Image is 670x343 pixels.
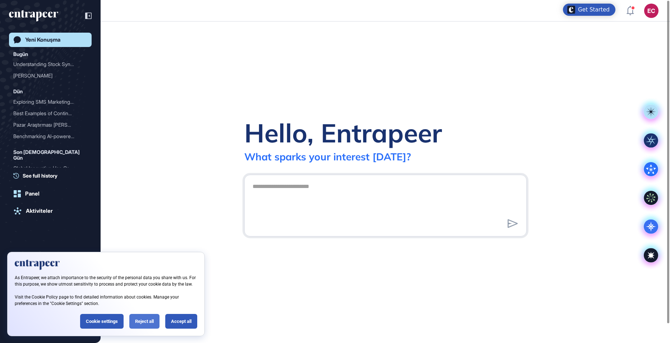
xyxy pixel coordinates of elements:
div: Bugün [13,50,28,58]
div: entrapeer-logo [9,10,58,22]
div: Son [DEMOGRAPHIC_DATA] Gün [13,148,87,163]
span: See full history [23,172,57,179]
div: Global Innovative Use Cas... [13,163,82,174]
div: Dün [13,87,23,96]
a: Yeni Konuşma [9,33,92,47]
a: See full history [13,172,92,179]
div: Get Started [578,6,610,13]
div: Best Examples of Continuous Innovation in Airline and Air Travel Industries [13,108,87,119]
div: Exploring SMS Marketing S... [13,96,82,108]
div: Pazar Araştırması [PERSON_NAME] [13,119,82,131]
div: Pazar Araştırması Talebi [13,119,87,131]
div: Open Get Started checklist [563,4,615,16]
div: Exploring SMS Marketing Startups in Turkey [13,96,87,108]
div: [PERSON_NAME] [13,70,82,81]
div: Curie [13,70,87,81]
div: What sparks your interest [DATE]? [244,150,411,163]
a: Panel [9,187,92,201]
div: Yeni Konuşma [25,37,60,43]
button: EC [644,4,659,18]
div: Best Examples of Continuo... [13,108,82,119]
img: launcher-image-alternative-text [567,6,575,14]
div: Global Innovative Use Cases in Telecommunications [13,163,87,174]
div: Aktiviteler [26,208,53,214]
div: Panel [25,191,40,197]
div: Benchmarking AI-powered HR Automation Platforms Against KAI at Koçsistem [13,131,87,142]
a: Aktiviteler [9,204,92,218]
div: Understanding Stock Synch... [13,58,82,70]
div: Understanding Stock Synchronization and Order Management in Multi-Market E-commerce Platforms lik... [13,58,87,70]
div: Benchmarking AI-powered H... [13,131,82,142]
div: Hello, Entrapeer [244,117,442,149]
